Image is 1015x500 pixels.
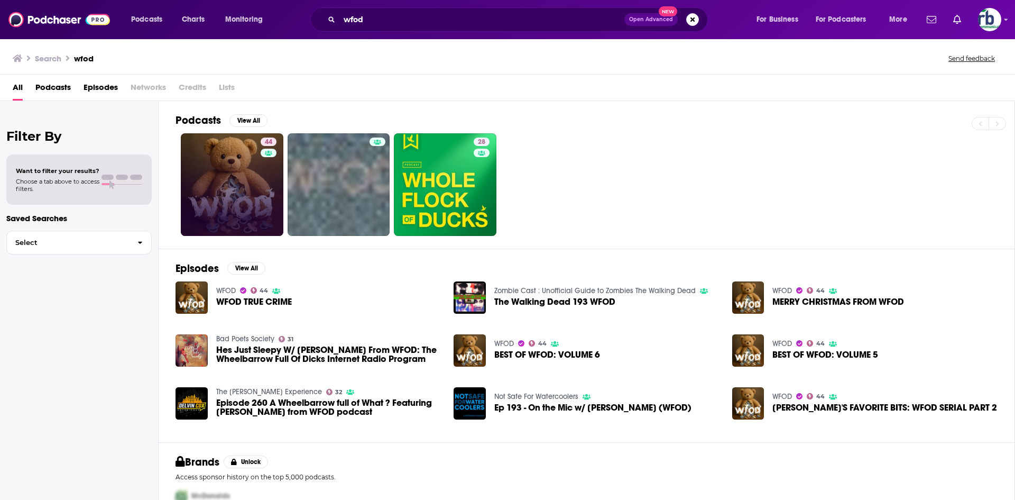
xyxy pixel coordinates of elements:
span: Logged in as johannarb [978,8,1001,31]
button: open menu [749,11,811,28]
img: MERRY CHRISTMAS FROM WFOD [732,281,764,314]
img: MIKE'S FAVORITE BITS: WFOD SERIAL PART 2 [732,387,764,420]
span: Ep 193 - On the Mic w/ [PERSON_NAME] (WFOD) [494,403,691,412]
a: Hes Just Sleepy W/ Mike From WFOD: The Wheelbarrow Full Of Dicks Internet Radio Program [216,346,441,363]
span: 31 [288,337,293,342]
a: The Delvin Cox Experience [216,387,322,396]
img: User Profile [978,8,1001,31]
img: Ep 193 - On the Mic w/ Mike (WFOD) [454,387,486,420]
span: 44 [816,288,825,293]
a: 28 [474,138,490,146]
button: View All [227,262,265,275]
img: BEST OF WFOD: VOLUME 5 [732,334,764,367]
a: WFOD TRUE CRIME [216,297,292,306]
a: 44 [181,133,283,236]
img: Episode 260 A Wheelbarrow full of What ? Featuring Mike from WFOD podcast [176,387,208,420]
a: Show notifications dropdown [949,11,965,29]
span: 32 [335,390,342,395]
h2: Filter By [6,129,152,144]
a: WFOD [772,339,792,348]
span: 44 [816,394,825,399]
a: MERRY CHRISTMAS FROM WFOD [772,297,904,306]
img: Hes Just Sleepy W/ Mike From WFOD: The Wheelbarrow Full Of Dicks Internet Radio Program [176,334,208,367]
span: Charts [182,12,205,27]
span: Episode 260 A Wheelbarrow full of What ? Featuring [PERSON_NAME] from WFOD podcast [216,398,441,416]
a: EpisodesView All [176,262,265,275]
a: 32 [326,389,343,395]
a: Not Safe For Watercoolers [494,392,578,401]
a: PodcastsView All [176,114,267,127]
a: Show notifications dropdown [922,11,940,29]
a: Podcasts [35,79,71,101]
a: 44 [251,287,269,294]
span: For Podcasters [816,12,866,27]
span: Podcasts [131,12,162,27]
span: 44 [265,137,272,148]
span: Hes Just Sleepy W/ [PERSON_NAME] From WFOD: The Wheelbarrow Full Of Dicks Internet Radio Program [216,346,441,363]
a: Zombie Cast : Unofficial Guide to Zombies The Walking Dead [494,286,696,295]
span: New [659,6,678,16]
h2: Podcasts [176,114,221,127]
a: Episodes [84,79,118,101]
a: MIKE'S FAVORITE BITS: WFOD SERIAL PART 2 [772,403,997,412]
button: open menu [218,11,276,28]
span: Select [7,239,129,246]
a: 44 [529,340,547,347]
h2: Episodes [176,262,219,275]
span: Monitoring [225,12,263,27]
span: [PERSON_NAME]'S FAVORITE BITS: WFOD SERIAL PART 2 [772,403,997,412]
span: 44 [538,341,547,346]
button: Open AdvancedNew [624,13,678,26]
span: Networks [131,79,166,101]
a: WFOD [772,286,792,295]
a: Charts [175,11,211,28]
h2: Brands [176,456,219,469]
a: All [13,79,23,101]
a: WFOD TRUE CRIME [176,281,208,314]
button: Show profile menu [978,8,1001,31]
button: Unlock [224,456,269,468]
span: Lists [219,79,235,101]
a: 44 [807,393,825,399]
span: Open Advanced [629,17,673,22]
a: 28 [394,133,496,236]
span: 44 [260,288,268,293]
span: 44 [816,341,825,346]
button: View All [229,114,267,127]
a: The Walking Dead 193 WFOD [494,297,615,306]
a: Ep 193 - On the Mic w/ Mike (WFOD) [494,403,691,412]
a: 44 [807,287,825,294]
a: BEST OF WFOD: VOLUME 6 [494,350,600,359]
img: Podchaser - Follow, Share and Rate Podcasts [8,10,110,30]
img: BEST OF WFOD: VOLUME 6 [454,334,486,367]
a: WFOD [216,286,236,295]
a: Episode 260 A Wheelbarrow full of What ? Featuring Mike from WFOD podcast [216,398,441,416]
a: WFOD [494,339,514,348]
a: BEST OF WFOD: VOLUME 5 [772,350,878,359]
span: For Business [756,12,798,27]
a: 44 [261,138,276,146]
p: Saved Searches [6,213,152,223]
span: Want to filter your results? [16,167,99,175]
button: open menu [809,11,882,28]
span: Credits [179,79,206,101]
p: Access sponsor history on the top 5,000 podcasts. [176,473,998,481]
input: Search podcasts, credits, & more... [339,11,624,28]
span: More [889,12,907,27]
div: Search podcasts, credits, & more... [320,7,718,32]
